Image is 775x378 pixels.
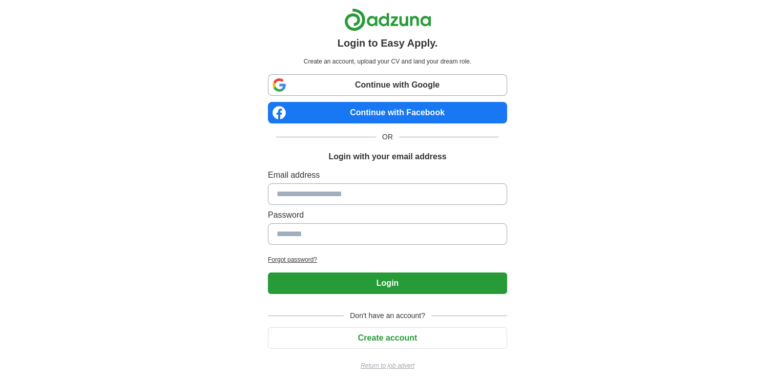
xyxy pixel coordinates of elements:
[268,74,507,96] a: Continue with Google
[344,8,431,31] img: Adzuna logo
[338,35,438,51] h1: Login to Easy Apply.
[344,310,431,321] span: Don't have an account?
[268,102,507,123] a: Continue with Facebook
[268,209,507,221] label: Password
[268,272,507,294] button: Login
[268,255,507,264] a: Forgot password?
[270,57,505,66] p: Create an account, upload your CV and land your dream role.
[268,361,507,370] a: Return to job advert
[268,327,507,349] button: Create account
[328,151,446,163] h1: Login with your email address
[268,169,507,181] label: Email address
[268,333,507,342] a: Create account
[376,132,399,142] span: OR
